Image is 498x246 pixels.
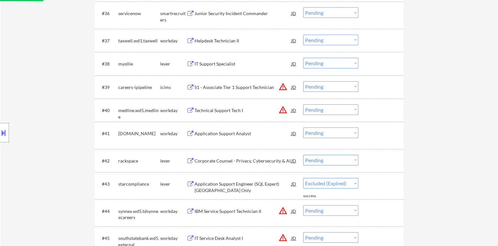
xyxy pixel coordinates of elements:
[303,193,329,199] div: success
[195,10,291,17] div: Junior Security Incident Commander
[291,205,297,217] div: JD
[195,158,291,164] div: Corporate Counsel - Privacy, Cybersecurity & AI
[291,58,297,69] div: JD
[195,181,291,193] div: Application Support Engineer (SQL Expert) [GEOGRAPHIC_DATA] Only
[195,130,291,137] div: Application Support Analyst
[102,10,113,17] div: #36
[118,61,160,67] div: myollie
[291,104,297,116] div: JD
[160,38,187,44] div: workday
[160,107,187,114] div: workday
[195,84,291,91] div: S1 - Associate Tier 1 Support Technician
[118,158,160,164] div: rackspace
[278,105,287,114] button: warning_amber
[291,7,297,19] div: JD
[160,61,187,67] div: lever
[291,232,297,244] div: JD
[195,38,291,44] div: Helpdesk Technician II
[195,208,291,215] div: IBM Service Support Technician II
[160,181,187,187] div: lever
[118,208,160,221] div: synnex.wd5.tdsynnexcareers
[118,181,160,187] div: starcompliance
[118,10,160,17] div: servicenow
[118,130,160,137] div: [DOMAIN_NAME]
[291,81,297,93] div: JD
[291,35,297,46] div: JD
[118,107,160,120] div: medline.wd5.medline
[118,84,160,91] div: careers-ipipeline
[195,235,291,242] div: IT Service Desk Analyst I
[118,38,160,44] div: taxwell.wd1.taxwell
[195,61,291,67] div: IT Support Specialist
[160,10,187,23] div: smartrecruiters
[160,84,187,91] div: icims
[291,155,297,166] div: JD
[278,206,287,215] button: warning_amber
[278,233,287,242] button: warning_amber
[102,235,113,242] div: #45
[195,107,291,114] div: Technical Support Tech I
[291,127,297,139] div: JD
[160,208,187,215] div: workday
[291,178,297,189] div: JD
[160,235,187,242] div: workday
[160,130,187,137] div: workday
[278,82,287,91] button: warning_amber
[102,38,113,44] div: #37
[160,158,187,164] div: lever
